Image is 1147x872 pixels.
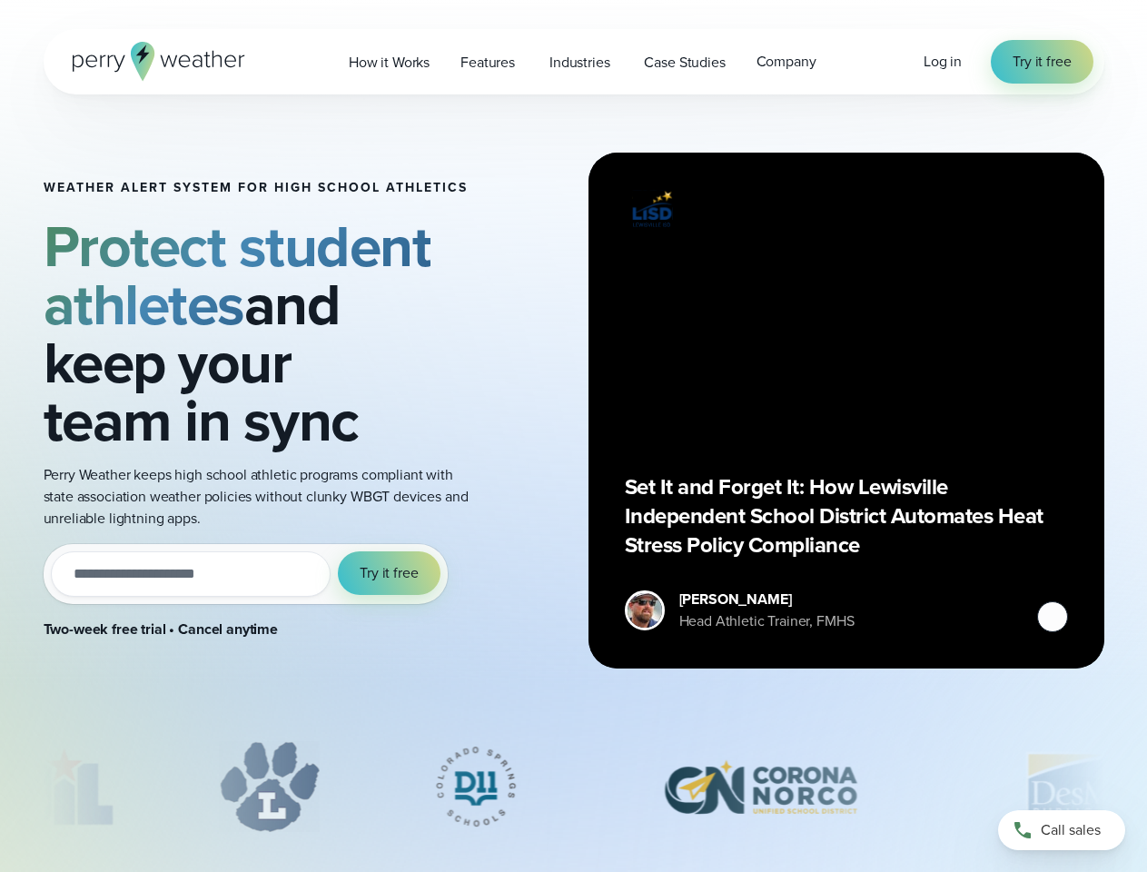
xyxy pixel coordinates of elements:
span: Try it free [1013,51,1071,73]
p: Set It and Forget It: How Lewisville Independent School District Automates Heat Stress Policy Com... [625,472,1068,560]
div: 2 of 12 [219,741,320,832]
strong: Protect student athletes [44,203,431,347]
button: Try it free [338,551,440,595]
h1: Weather Alert System for High School Athletics [44,181,469,195]
span: Industries [549,52,609,74]
div: slideshow [44,741,1104,841]
div: [PERSON_NAME] [679,589,855,610]
div: Head Athletic Trainer, FMHS [679,610,855,632]
img: Colorado-Springs-School-District.svg [407,741,544,832]
span: Log in [924,51,962,72]
p: Perry Weather keeps high school athletic programs compliant with state association weather polici... [44,464,469,530]
span: Try it free [360,562,418,584]
span: Call sales [1041,819,1101,841]
a: How it Works [333,44,445,81]
div: 3 of 12 [407,741,544,832]
span: Case Studies [644,52,725,74]
h2: and keep your team in sync [44,217,469,450]
a: Case Studies [628,44,740,81]
a: Call sales [998,810,1125,850]
img: cody-henschke-headshot [628,593,662,628]
strong: Two-week free trial • Cancel anytime [44,619,279,639]
span: Features [460,52,515,74]
div: 4 of 12 [631,741,889,832]
a: Try it free [991,40,1093,84]
a: Log in [924,51,962,73]
span: Company [756,51,816,73]
img: Lewisville ISD logo [625,189,679,230]
img: Corona-Norco-Unified-School-District.svg [631,741,889,832]
span: How it Works [349,52,430,74]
